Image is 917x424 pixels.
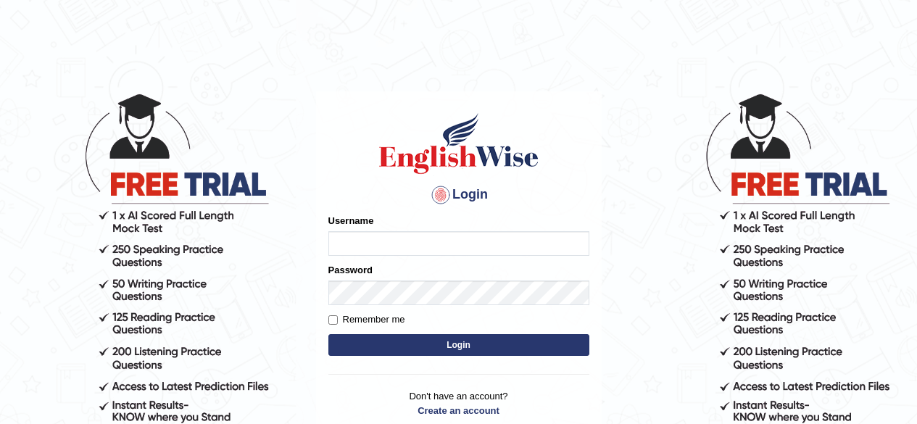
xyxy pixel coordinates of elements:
[376,111,542,176] img: Logo of English Wise sign in for intelligent practice with AI
[328,334,589,356] button: Login
[328,263,373,277] label: Password
[328,404,589,417] a: Create an account
[328,315,338,325] input: Remember me
[328,214,374,228] label: Username
[328,183,589,207] h4: Login
[328,312,405,327] label: Remember me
